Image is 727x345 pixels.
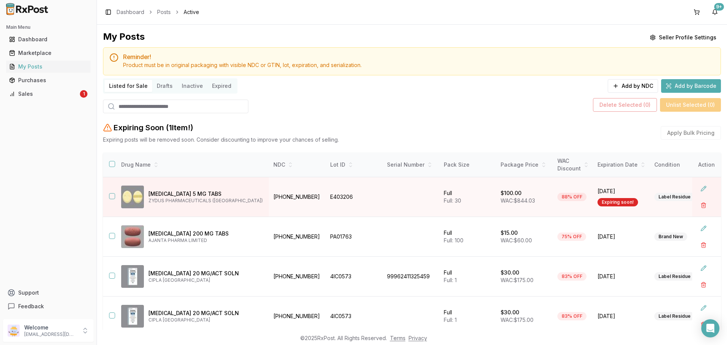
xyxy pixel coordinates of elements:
span: Feedback [18,303,44,310]
img: RxPost Logo [3,3,51,15]
a: Terms [390,335,406,341]
a: Marketplace [6,46,90,60]
p: CIPLA [GEOGRAPHIC_DATA] [148,317,263,323]
button: Feedback [3,300,94,313]
div: 88% OFF [557,193,587,201]
a: Dashboard [117,8,144,16]
img: Phytonadione 5 MG TABS [121,186,144,208]
p: [MEDICAL_DATA] 200 MG TABS [148,230,263,237]
span: [DATE] [598,312,645,320]
span: [DATE] [598,273,645,280]
th: Condition [650,153,707,177]
td: PA01763 [326,217,382,257]
div: Drug Name [121,161,263,169]
img: SUMAtriptan 20 MG/ACT SOLN [121,265,144,288]
button: Dashboard [3,33,94,45]
button: Delete [697,278,710,292]
button: Listed for Sale [105,80,152,92]
img: SUMAtriptan 20 MG/ACT SOLN [121,305,144,328]
div: Lot ID [330,161,378,169]
p: [MEDICAL_DATA] 20 MG/ACT SOLN [148,309,263,317]
button: Delete [697,198,710,212]
p: $100.00 [501,189,521,197]
span: Active [184,8,199,16]
div: 1 [80,90,87,98]
div: Expiration Date [598,161,645,169]
button: Expired [207,80,236,92]
p: [MEDICAL_DATA] 20 MG/ACT SOLN [148,270,263,277]
div: Product must be in original packaging with visible NDC or GTIN, lot, expiration, and serialization. [123,61,715,69]
div: Purchases [9,76,87,84]
button: Inactive [177,80,207,92]
div: 83% OFF [557,272,587,281]
a: Posts [157,8,171,16]
a: Dashboard [6,33,90,46]
div: 75% OFF [557,233,586,241]
span: WAC: $844.03 [501,197,535,204]
td: [PHONE_NUMBER] [269,257,326,297]
span: WAC: $175.00 [501,317,534,323]
div: Label Residue [654,193,695,201]
div: NDC [273,161,321,169]
h2: Main Menu [6,24,90,30]
button: Marketplace [3,47,94,59]
td: 4IC0573 [326,297,382,336]
span: Full: 1 [444,317,457,323]
p: [MEDICAL_DATA] 5 MG TABS [148,190,263,198]
p: ZYDUS PHARMACEUTICALS ([GEOGRAPHIC_DATA]) [148,198,263,204]
td: E403206 [326,177,382,217]
a: Purchases [6,73,90,87]
td: [PHONE_NUMBER] [269,217,326,257]
p: [EMAIL_ADDRESS][DOMAIN_NAME] [24,331,77,337]
nav: breadcrumb [117,8,199,16]
td: 4IC0573 [326,257,382,297]
div: My Posts [103,31,145,44]
h5: Reminder! [123,54,715,60]
div: Marketplace [9,49,87,57]
span: Full: 100 [444,237,463,244]
button: My Posts [3,61,94,73]
a: My Posts [6,60,90,73]
p: $15.00 [501,229,518,237]
div: Expiring soon! [598,198,638,206]
p: Welcome [24,324,77,331]
button: Edit [697,261,710,275]
p: $30.00 [501,309,519,316]
button: Seller Profile Settings [645,31,721,44]
td: Full [439,257,496,297]
span: WAC: $60.00 [501,237,532,244]
button: Support [3,286,94,300]
button: Edit [697,301,710,315]
td: [PHONE_NUMBER] [269,297,326,336]
span: Full: 30 [444,197,461,204]
div: Dashboard [9,36,87,43]
img: User avatar [8,325,20,337]
div: Open Intercom Messenger [701,319,719,337]
a: Privacy [409,335,427,341]
button: Edit [697,182,710,195]
div: Sales [9,90,78,98]
td: Full [439,177,496,217]
div: Label Residue [654,312,695,320]
td: [PHONE_NUMBER] [269,177,326,217]
td: Full [439,297,496,336]
div: Package Price [501,161,548,169]
button: 9+ [709,6,721,18]
div: WAC Discount [557,157,588,172]
div: 9+ [714,3,724,11]
img: Entacapone 200 MG TABS [121,225,144,248]
span: Full: 1 [444,277,457,283]
button: Drafts [152,80,177,92]
button: Purchases [3,74,94,86]
p: $30.00 [501,269,519,276]
h2: Expiring Soon ( 1 Item !) [114,122,193,133]
div: 83% OFF [557,312,587,320]
th: Pack Size [439,153,496,177]
p: Expiring posts will be removed soon. Consider discounting to improve your chances of selling. [103,136,339,144]
button: Sales1 [3,88,94,100]
div: Serial Number [387,161,435,169]
button: Edit [697,222,710,235]
td: 99962411325459 [382,257,439,297]
span: [DATE] [598,233,645,240]
button: Add by NDC [608,79,658,93]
